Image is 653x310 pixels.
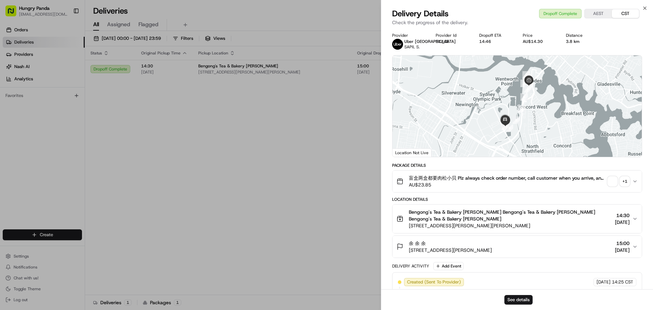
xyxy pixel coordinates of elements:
[615,219,630,226] span: [DATE]
[506,125,513,132] div: 9
[523,33,555,38] div: Price
[409,175,605,181] span: 盲盒两盒都要肉松小贝 Plz always check order number, call customer when you arrive, any delivery issues, Con...
[7,153,12,158] div: 📗
[56,124,59,129] span: •
[392,170,642,192] button: 盲盒两盒都要肉松小贝 Plz always check order number, call customer when you arrive, any delivery issues, Con...
[7,117,18,128] img: Asif Zaman Khan
[392,19,642,26] p: Check the progress of the delivery.
[392,163,642,168] div: Package Details
[7,65,19,77] img: 1736555255976-a54dd68f-1ca7-489b-9aae-adbdc363a1c4
[615,240,630,247] span: 15:00
[520,80,528,87] div: 3
[479,39,512,44] div: 14:46
[436,33,468,38] div: Provider Id
[57,153,63,158] div: 💻
[520,93,528,101] div: 6
[392,263,429,269] div: Delivery Activity
[518,105,525,113] div: 7
[585,9,612,18] button: AEST
[21,124,55,129] span: [PERSON_NAME]
[392,39,403,50] img: uber-new-logo.jpeg
[615,212,630,219] span: 14:30
[7,7,20,20] img: Nash
[392,8,449,19] span: Delivery Details
[608,177,630,186] button: +1
[14,152,52,159] span: Knowledge Base
[392,236,642,258] button: 余 余 余[STREET_ADDRESS][PERSON_NAME]15:00[DATE]
[615,247,630,254] span: [DATE]
[26,105,42,111] span: 8月15日
[479,33,512,38] div: Dropoff ETA
[409,240,426,247] span: 余 余 余
[64,152,109,159] span: API Documentation
[55,149,112,162] a: 💻API Documentation
[566,33,599,38] div: Distance
[14,124,19,130] img: 1736555255976-a54dd68f-1ca7-489b-9aae-adbdc363a1c4
[392,33,425,38] div: Provider
[612,9,639,18] button: CST
[392,205,642,233] button: Bengong's Tea & Bakery [PERSON_NAME] Bengong's Tea & Bakery [PERSON_NAME] Bengong's Tea & Bakery ...
[392,148,432,157] div: Location Not Live
[409,209,612,222] span: Bengong's Tea & Bakery [PERSON_NAME] Bengong's Tea & Bakery [PERSON_NAME] Bengong's Tea & Bakery ...
[7,27,124,38] p: Welcome 👋
[68,169,82,174] span: Pylon
[433,262,464,270] button: Add Event
[523,39,555,44] div: AU$14.30
[612,279,633,285] span: 14:25 CST
[407,279,461,285] span: Created (Sent To Provider)
[7,88,44,94] div: Past conversations
[14,65,27,77] img: 1727276513143-84d647e1-66c0-4f92-a045-3c9f9f5dfd92
[436,39,449,44] button: 514AE
[31,65,112,72] div: Start new chat
[597,279,610,285] span: [DATE]
[504,295,533,305] button: See details
[513,116,520,124] div: 8
[409,222,612,229] span: [STREET_ADDRESS][PERSON_NAME][PERSON_NAME]
[522,71,530,79] div: 2
[620,177,630,186] div: + 1
[566,39,599,44] div: 3.8 km
[409,247,492,254] span: [STREET_ADDRESS][PERSON_NAME]
[4,149,55,162] a: 📗Knowledge Base
[22,105,25,111] span: •
[525,83,533,90] div: 4
[409,181,605,188] span: AU$23.85
[501,123,509,130] div: 10
[31,72,94,77] div: We're available if you need us!
[524,85,532,93] div: 5
[404,39,456,44] span: Uber [GEOGRAPHIC_DATA]
[404,44,420,50] span: SAPIL S.
[392,197,642,202] div: Location Details
[60,124,73,129] span: 8月7日
[116,67,124,75] button: Start new chat
[48,168,82,174] a: Powered byPylon
[105,87,124,95] button: See all
[18,44,112,51] input: Clear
